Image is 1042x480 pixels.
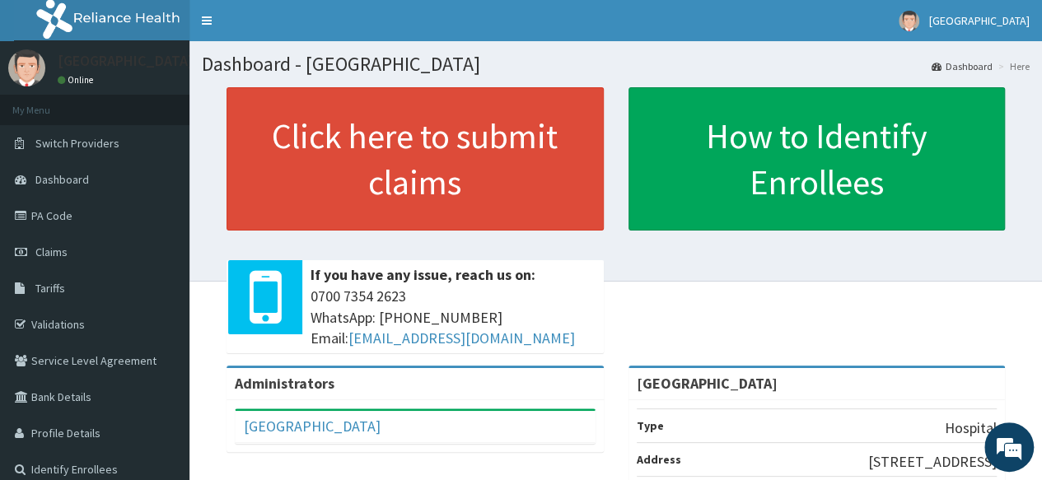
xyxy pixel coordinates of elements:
div: Minimize live chat window [270,8,310,48]
div: Chat with us now [86,92,277,114]
img: User Image [8,49,45,86]
span: 0700 7354 2623 WhatsApp: [PHONE_NUMBER] Email: [311,286,596,349]
p: [STREET_ADDRESS] [868,451,997,473]
img: User Image [899,11,919,31]
img: d_794563401_company_1708531726252_794563401 [30,82,67,123]
span: We're online! [96,138,227,305]
p: [GEOGRAPHIC_DATA] [58,54,194,68]
span: Tariffs [35,281,65,296]
textarea: Type your message and hit 'Enter' [8,312,314,370]
a: Dashboard [932,59,993,73]
a: Click here to submit claims [227,87,604,231]
a: How to Identify Enrollees [628,87,1006,231]
b: Type [637,418,664,433]
b: Administrators [235,374,334,393]
li: Here [994,59,1030,73]
a: [EMAIL_ADDRESS][DOMAIN_NAME] [348,329,575,347]
b: If you have any issue, reach us on: [311,265,535,284]
span: Claims [35,245,68,259]
h1: Dashboard - [GEOGRAPHIC_DATA] [202,54,1030,75]
span: Dashboard [35,172,89,187]
strong: [GEOGRAPHIC_DATA] [637,374,778,393]
span: Switch Providers [35,136,119,151]
span: [GEOGRAPHIC_DATA] [929,13,1030,28]
p: Hospital [945,417,997,439]
a: Online [58,74,97,86]
a: [GEOGRAPHIC_DATA] [244,417,381,436]
b: Address [637,452,681,467]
